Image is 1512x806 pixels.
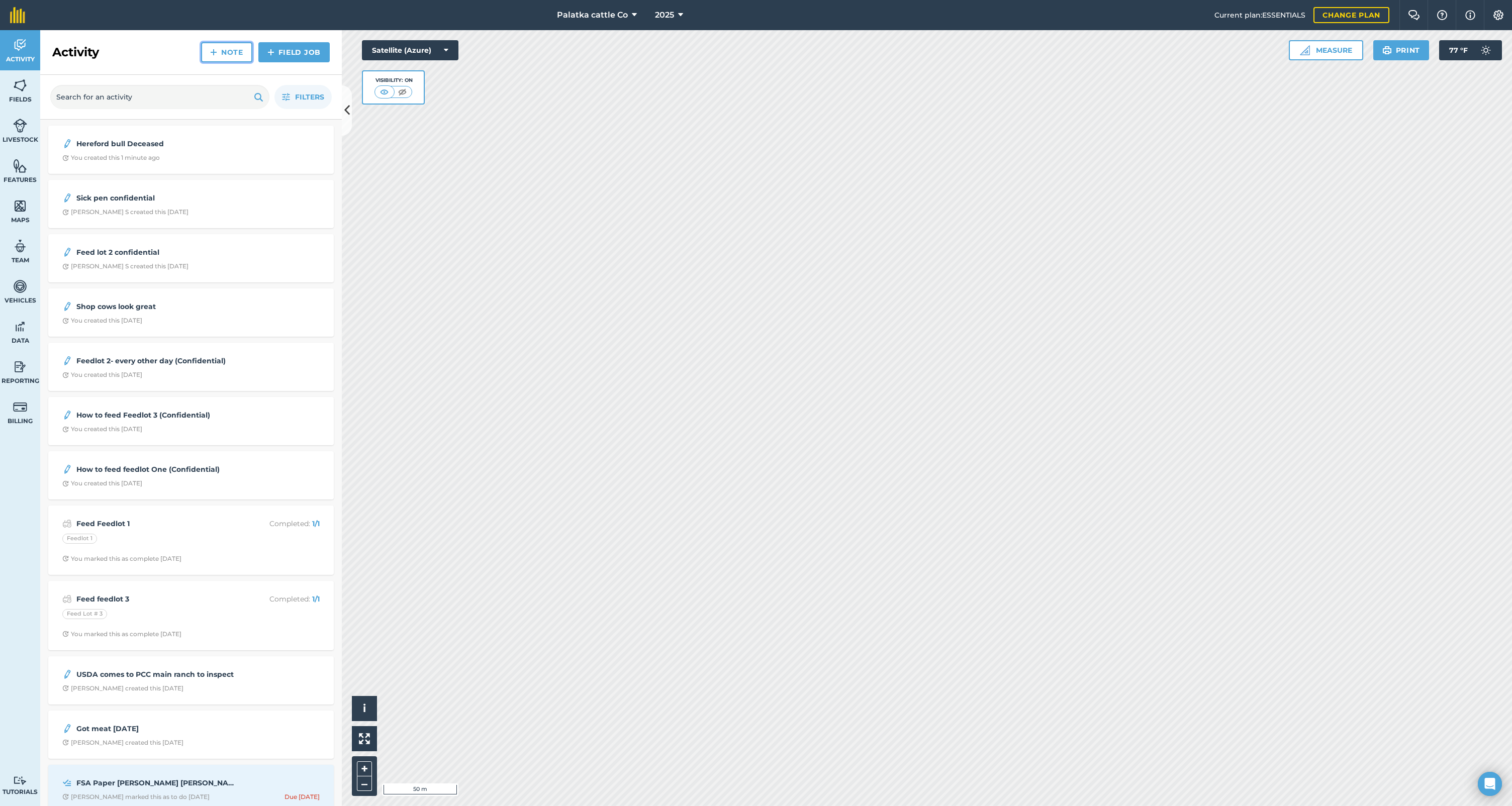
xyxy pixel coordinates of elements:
[267,46,274,58] img: svg+xml;base64,PHN2ZyB4bWxucz0iaHR0cDovL3d3dy53My5vcmcvMjAwMC9zdmciIHdpZHRoPSIxNCIgaGVpZ2h0PSIyNC...
[62,555,181,563] div: You marked this as complete [DATE]
[76,410,236,421] strong: How to feed Feedlot 3 (Confidential)
[62,192,72,204] img: svg+xml;base64,PD94bWwgdmVyc2lvbj0iMS4wIiBlbmNvZGluZz0idXRmLTgiPz4KPCEtLSBHZW5lcmF0b3I6IEFkb2JlIE...
[62,463,72,475] img: svg+xml;base64,PD94bWwgdmVyc2lvbj0iMS4wIiBlbmNvZGluZz0idXRmLTgiPz4KPCEtLSBHZW5lcmF0b3I6IEFkb2JlIE...
[62,208,188,216] div: [PERSON_NAME] S created this [DATE]
[54,349,328,385] a: Feedlot 2- every other day (Confidential)Clock with arrow pointing clockwiseYou created this [DATE]
[54,132,328,168] a: Hereford bull DeceasedClock with arrow pointing clockwiseYou created this 1 minute ago
[54,457,328,493] a: How to feed feedlot One (Confidential)Clock with arrow pointing clockwiseYou created this [DATE]
[352,696,377,721] button: i
[62,777,72,789] img: svg+xml;base64,PD94bWwgdmVyc2lvbj0iMS4wIiBlbmNvZGluZz0idXRmLTgiPz4KPCEtLSBHZW5lcmF0b3I6IEFkb2JlIE...
[285,793,320,801] div: Due [DATE]
[13,38,27,53] img: svg+xml;base64,PD94bWwgdmVyc2lvbj0iMS4wIiBlbmNvZGluZz0idXRmLTgiPz4KPCEtLSBHZW5lcmF0b3I6IEFkb2JlIE...
[62,479,142,487] div: You created this [DATE]
[1408,10,1420,20] img: Two speech bubbles overlapping with the left bubble in the forefront
[54,512,328,569] a: Feed Feedlot 1Completed: 1/1Feedlot 1Clock with arrow pointing clockwiseYou marked this as comple...
[13,198,27,214] img: svg+xml;base64,PHN2ZyB4bWxucz0iaHR0cDovL3d3dy53My5vcmcvMjAwMC9zdmciIHdpZHRoPSI1NiIgaGVpZ2h0PSI2MC...
[240,518,320,529] p: Completed :
[312,519,320,528] strong: 1 / 1
[62,371,142,379] div: You created this [DATE]
[62,555,69,562] img: Clock with arrow pointing clockwise
[62,425,142,433] div: You created this [DATE]
[62,155,69,161] img: Clock with arrow pointing clockwise
[359,733,370,744] img: Four arrows, one pointing top left, one top right, one bottom right and the last bottom left
[363,702,366,715] span: i
[62,534,97,544] div: Feedlot 1
[1439,40,1502,60] button: 77 °F
[13,78,27,93] img: svg+xml;base64,PHN2ZyB4bWxucz0iaHR0cDovL3d3dy53My5vcmcvMjAwMC9zdmciIHdpZHRoPSI1NiIgaGVpZ2h0PSI2MC...
[62,630,181,638] div: You marked this as complete [DATE]
[76,464,236,475] strong: How to feed feedlot One (Confidential)
[76,301,236,312] strong: Shop cows look great
[13,279,27,294] img: svg+xml;base64,PD94bWwgdmVyc2lvbj0iMS4wIiBlbmNvZGluZz0idXRmLTgiPz4KPCEtLSBHZW5lcmF0b3I6IEFkb2JlIE...
[62,668,72,680] img: svg+xml;base64,PD94bWwgdmVyc2lvbj0iMS4wIiBlbmNvZGluZz0idXRmLTgiPz4KPCEtLSBHZW5lcmF0b3I6IEFkb2JlIE...
[76,777,236,788] strong: FSA Paper [PERSON_NAME] [PERSON_NAME]
[1382,44,1392,56] img: svg+xml;base64,PHN2ZyB4bWxucz0iaHR0cDovL3d3dy53My5vcmcvMjAwMC9zdmciIHdpZHRoPSIxOSIgaGVpZ2h0PSIyNC...
[62,723,72,735] img: svg+xml;base64,PD94bWwgdmVyc2lvbj0iMS4wIiBlbmNvZGluZz0idXRmLTgiPz4KPCEtLSBHZW5lcmF0b3I6IEFkb2JlIE...
[1449,40,1468,60] span: 77 ° F
[50,85,269,109] input: Search for an activity
[62,793,69,800] img: Clock with arrow pointing clockwise
[62,263,69,270] img: Clock with arrow pointing clockwise
[210,46,217,58] img: svg+xml;base64,PHN2ZyB4bWxucz0iaHR0cDovL3d3dy53My5vcmcvMjAwMC9zdmciIHdpZHRoPSIxNCIgaGVpZ2h0PSIyNC...
[240,593,320,604] p: Completed :
[13,158,27,173] img: svg+xml;base64,PHN2ZyB4bWxucz0iaHR0cDovL3d3dy53My5vcmcvMjAwMC9zdmciIHdpZHRoPSI1NiIgaGVpZ2h0PSI2MC...
[201,42,252,62] a: Note
[62,355,72,367] img: svg+xml;base64,PD94bWwgdmVyc2lvbj0iMS4wIiBlbmNvZGluZz0idXRmLTgiPz4KPCEtLSBHZW5lcmF0b3I6IEFkb2JlIE...
[396,87,409,97] img: svg+xml;base64,PHN2ZyB4bWxucz0iaHR0cDovL3d3dy53My5vcmcvMjAwMC9zdmciIHdpZHRoPSI1MCIgaGVpZ2h0PSI0MC...
[1492,10,1504,20] img: A cog icon
[62,518,72,530] img: svg+xml;base64,PD94bWwgdmVyc2lvbj0iMS4wIiBlbmNvZGluZz0idXRmLTgiPz4KPCEtLSBHZW5lcmF0b3I6IEFkb2JlIE...
[378,87,391,97] img: svg+xml;base64,PHN2ZyB4bWxucz0iaHR0cDovL3d3dy53My5vcmcvMjAwMC9zdmciIHdpZHRoPSI1MCIgaGVpZ2h0PSI0MC...
[62,262,188,270] div: [PERSON_NAME] S created this [DATE]
[13,399,27,415] img: svg+xml;base64,PD94bWwgdmVyc2lvbj0iMS4wIiBlbmNvZGluZz0idXRmLTgiPz4KPCEtLSBHZW5lcmF0b3I6IEFkb2JlIE...
[10,7,25,23] img: fieldmargin Logo
[62,793,210,801] div: [PERSON_NAME] marked this as to do [DATE]
[62,685,69,691] img: Clock with arrow pointing clockwise
[62,409,72,421] img: svg+xml;base64,PD94bWwgdmVyc2lvbj0iMS4wIiBlbmNvZGluZz0idXRmLTgiPz4KPCEtLSBHZW5lcmF0b3I6IEFkb2JlIE...
[62,317,142,325] div: You created this [DATE]
[1313,7,1389,23] a: Change plan
[54,294,328,331] a: Shop cows look greatClock with arrow pointing clockwiseYou created this [DATE]
[62,593,72,605] img: svg+xml;base64,PD94bWwgdmVyc2lvbj0iMS4wIiBlbmNvZGluZz0idXRmLTgiPz4KPCEtLSBHZW5lcmF0b3I6IEFkb2JlIE...
[62,631,69,637] img: Clock with arrow pointing clockwise
[13,239,27,254] img: svg+xml;base64,PD94bWwgdmVyc2lvbj0iMS4wIiBlbmNvZGluZz0idXRmLTgiPz4KPCEtLSBHZW5lcmF0b3I6IEFkb2JlIE...
[76,355,236,366] strong: Feedlot 2- every other day (Confidential)
[1478,772,1502,796] div: Open Intercom Messenger
[274,85,332,109] button: Filters
[76,669,236,680] strong: USDA comes to PCC main ranch to inspect
[374,76,413,84] div: Visibility: On
[54,662,328,698] a: USDA comes to PCC main ranch to inspectClock with arrow pointing clockwise[PERSON_NAME] created t...
[1436,10,1448,20] img: A question mark icon
[13,118,27,133] img: svg+xml;base64,PD94bWwgdmVyc2lvbj0iMS4wIiBlbmNvZGluZz0idXRmLTgiPz4KPCEtLSBHZW5lcmF0b3I6IEFkb2JlIE...
[62,684,183,692] div: [PERSON_NAME] created this [DATE]
[54,403,328,439] a: How to feed Feedlot 3 (Confidential)Clock with arrow pointing clockwiseYou created this [DATE]
[76,192,236,204] strong: Sick pen confidential
[62,138,72,150] img: svg+xml;base64,PD94bWwgdmVyc2lvbj0iMS4wIiBlbmNvZGluZz0idXRmLTgiPz4KPCEtLSBHZW5lcmF0b3I6IEFkb2JlIE...
[1214,10,1305,21] span: Current plan : ESSENTIALS
[357,761,372,776] button: +
[62,739,183,747] div: [PERSON_NAME] created this [DATE]
[1373,40,1430,60] button: Print
[13,319,27,334] img: svg+xml;base64,PD94bWwgdmVyc2lvbj0iMS4wIiBlbmNvZGluZz0idXRmLTgiPz4KPCEtLSBHZW5lcmF0b3I6IEFkb2JlIE...
[557,9,628,21] span: Palatka cattle Co
[54,240,328,276] a: Feed lot 2 confidentialClock with arrow pointing clockwise[PERSON_NAME] S created this [DATE]
[62,318,69,324] img: Clock with arrow pointing clockwise
[76,247,236,258] strong: Feed lot 2 confidential
[312,594,320,603] strong: 1 / 1
[295,91,324,103] span: Filters
[258,42,330,62] a: Field Job
[62,300,72,313] img: svg+xml;base64,PD94bWwgdmVyc2lvbj0iMS4wIiBlbmNvZGluZz0idXRmLTgiPz4KPCEtLSBHZW5lcmF0b3I6IEFkb2JlIE...
[62,480,69,487] img: Clock with arrow pointing clockwise
[1300,45,1310,55] img: Ruler icon
[76,138,236,149] strong: Hereford bull Deceased
[76,723,236,734] strong: Got meat [DATE]
[1465,9,1475,21] img: svg+xml;base64,PHN2ZyB4bWxucz0iaHR0cDovL3d3dy53My5vcmcvMjAwMC9zdmciIHdpZHRoPSIxNyIgaGVpZ2h0PSIxNy...
[62,154,160,162] div: You created this 1 minute ago
[1476,40,1496,60] img: svg+xml;base64,PD94bWwgdmVyc2lvbj0iMS4wIiBlbmNvZGluZz0idXRmLTgiPz4KPCEtLSBHZW5lcmF0b3I6IEFkb2JlIE...
[13,359,27,374] img: svg+xml;base64,PD94bWwgdmVyc2lvbj0iMS4wIiBlbmNvZGluZz0idXRmLTgiPz4KPCEtLSBHZW5lcmF0b3I6IEFkb2JlIE...
[62,246,72,258] img: svg+xml;base64,PD94bWwgdmVyc2lvbj0iMS4wIiBlbmNvZGluZz0idXRmLTgiPz4KPCEtLSBHZW5lcmF0b3I6IEFkb2JlIE...
[76,593,236,604] strong: Feed feedlot 3
[362,40,458,60] button: Satellite (Azure)
[76,518,236,529] strong: Feed Feedlot 1
[357,776,372,791] button: –
[655,9,674,21] span: 2025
